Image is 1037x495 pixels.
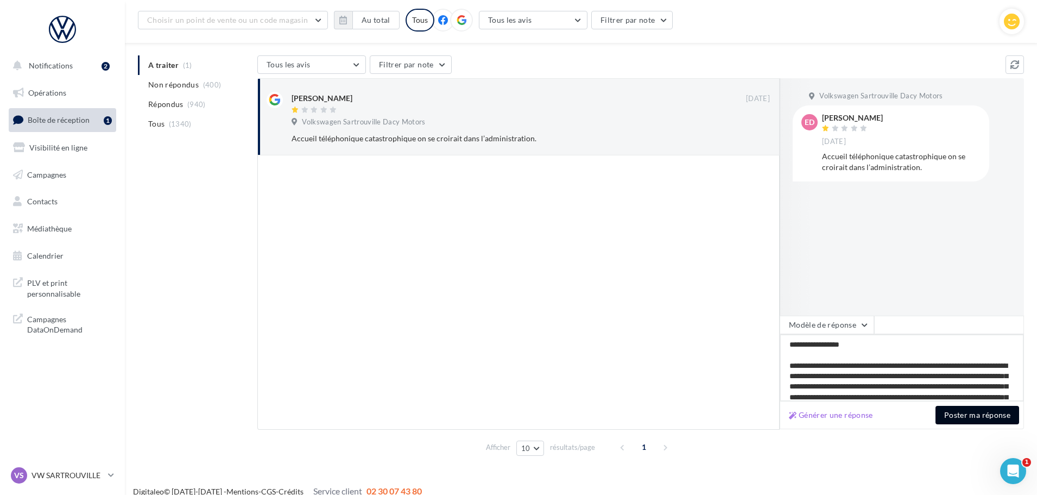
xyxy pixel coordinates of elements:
[334,11,400,29] button: Au total
[591,11,673,29] button: Filtrer par note
[352,11,400,29] button: Au total
[550,442,595,453] span: résultats/page
[785,409,877,422] button: Générer une réponse
[267,60,311,69] span: Tous les avis
[486,442,510,453] span: Afficher
[27,224,72,233] span: Médiathèque
[27,170,66,179] span: Campagnes
[7,217,118,240] a: Médiathèque
[746,94,770,104] span: [DATE]
[27,251,64,260] span: Calendrier
[147,15,308,24] span: Choisir un point de vente ou un code magasin
[29,143,87,152] span: Visibilité en ligne
[302,117,425,127] span: Volkswagen Sartrouville Dacy Motors
[780,316,874,334] button: Modèle de réponse
[169,120,192,128] span: (1340)
[148,99,184,110] span: Répondus
[257,55,366,74] button: Tous les avis
[9,465,116,486] a: VS VW SARTROUVILLE
[7,308,118,340] a: Campagnes DataOnDemand
[7,136,118,159] a: Visibilité en ligne
[29,61,73,70] span: Notifications
[805,117,814,128] span: ED
[7,271,118,303] a: PLV et print personnalisable
[104,116,112,125] div: 1
[138,11,328,29] button: Choisir un point de vente ou un code magasin
[1000,458,1026,484] iframe: Intercom live chat
[822,151,981,173] div: Accueil téléphonique catastrophique on se croirait dans l’administration.
[1022,458,1031,467] span: 1
[488,15,532,24] span: Tous les avis
[102,62,110,71] div: 2
[292,133,699,144] div: Accueil téléphonique catastrophique on se croirait dans l’administration.
[935,406,1019,424] button: Poster ma réponse
[7,108,118,131] a: Boîte de réception1
[7,164,118,186] a: Campagnes
[28,88,66,97] span: Opérations
[27,275,112,299] span: PLV et print personnalisable
[27,197,58,206] span: Contacts
[28,115,90,124] span: Boîte de réception
[521,444,530,453] span: 10
[31,470,104,481] p: VW SARTROUVILLE
[7,54,114,77] button: Notifications 2
[7,245,118,267] a: Calendrier
[370,55,452,74] button: Filtrer par note
[635,438,653,456] span: 1
[516,441,544,456] button: 10
[479,11,587,29] button: Tous les avis
[822,137,846,147] span: [DATE]
[7,82,118,104] a: Opérations
[203,80,222,89] span: (400)
[819,91,943,101] span: Volkswagen Sartrouville Dacy Motors
[292,93,352,104] div: [PERSON_NAME]
[148,118,165,129] span: Tous
[406,9,434,32] div: Tous
[14,470,24,481] span: VS
[822,114,883,122] div: [PERSON_NAME]
[7,190,118,213] a: Contacts
[187,100,206,109] span: (940)
[148,79,199,90] span: Non répondus
[27,312,112,335] span: Campagnes DataOnDemand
